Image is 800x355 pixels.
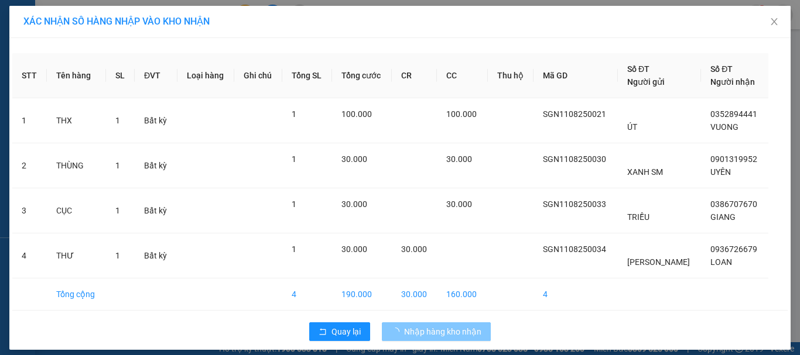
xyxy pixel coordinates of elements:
[67,8,175,22] b: TÂN THANH THUỶ
[627,64,649,74] span: Số ĐT
[47,53,105,98] th: Tên hàng
[135,143,177,188] td: Bất kỳ
[446,109,477,119] span: 100.000
[282,278,332,311] td: 4
[627,212,649,222] span: TRIỀU
[446,154,472,164] span: 30.000
[12,233,47,278] td: 4
[319,328,327,337] span: rollback
[177,53,234,98] th: Loại hàng
[627,122,637,132] span: ÚT
[710,154,757,164] span: 0901319952
[710,122,739,132] span: VUONG
[47,233,105,278] td: THƯ
[341,244,367,254] span: 30.000
[543,154,606,164] span: SGN1108250030
[543,244,606,254] span: SGN1108250034
[12,143,47,188] td: 2
[392,53,437,98] th: CR
[401,244,427,254] span: 30.000
[135,233,177,278] td: Bất kỳ
[534,278,617,311] td: 4
[770,17,779,26] span: close
[437,278,487,311] td: 160.000
[115,206,120,215] span: 1
[627,167,663,177] span: XANH SM
[115,251,120,260] span: 1
[341,199,367,209] span: 30.000
[5,55,223,84] li: 02943.85.85.95, [PHONE_NUMBER]
[234,53,282,98] th: Ghi chú
[391,328,404,336] span: loading
[67,57,77,67] span: phone
[47,143,105,188] td: THÙNG
[710,109,757,119] span: 0352894441
[47,278,105,311] td: Tổng cộng
[543,199,606,209] span: SGN1108250033
[47,188,105,233] td: CỤC
[5,5,64,64] img: logo.jpg
[115,161,120,170] span: 1
[341,154,367,164] span: 30.000
[67,28,77,37] span: environment
[135,53,177,98] th: ĐVT
[543,109,606,119] span: SGN1108250021
[392,278,437,311] td: 30.000
[627,257,690,267] span: [PERSON_NAME]
[332,278,391,311] td: 190.000
[292,154,296,164] span: 1
[758,6,791,39] button: Close
[12,188,47,233] td: 3
[710,244,757,254] span: 0936726679
[135,188,177,233] td: Bất kỳ
[331,325,361,338] span: Quay lại
[23,16,210,27] span: XÁC NHẬN SỐ HÀNG NHẬP VÀO KHO NHẬN
[382,322,491,341] button: Nhập hàng kho nhận
[534,53,617,98] th: Mã GD
[627,77,665,87] span: Người gửi
[12,98,47,143] td: 1
[710,199,757,209] span: 0386707670
[135,98,177,143] td: Bất kỳ
[106,53,135,98] th: SL
[710,77,755,87] span: Người nhận
[309,322,370,341] button: rollbackQuay lại
[710,64,733,74] span: Số ĐT
[341,109,372,119] span: 100.000
[710,167,731,177] span: UYÊN
[488,53,534,98] th: Thu hộ
[282,53,332,98] th: Tổng SL
[5,26,223,55] li: 93 [PERSON_NAME], P.3, Tp.Trà Vinh
[292,244,296,254] span: 1
[437,53,487,98] th: CC
[47,98,105,143] td: THX
[710,257,732,267] span: LOAN
[710,212,736,222] span: GIANG
[404,325,481,338] span: Nhập hàng kho nhận
[292,109,296,119] span: 1
[115,116,120,125] span: 1
[292,199,296,209] span: 1
[446,199,472,209] span: 30.000
[12,53,47,98] th: STT
[332,53,391,98] th: Tổng cước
